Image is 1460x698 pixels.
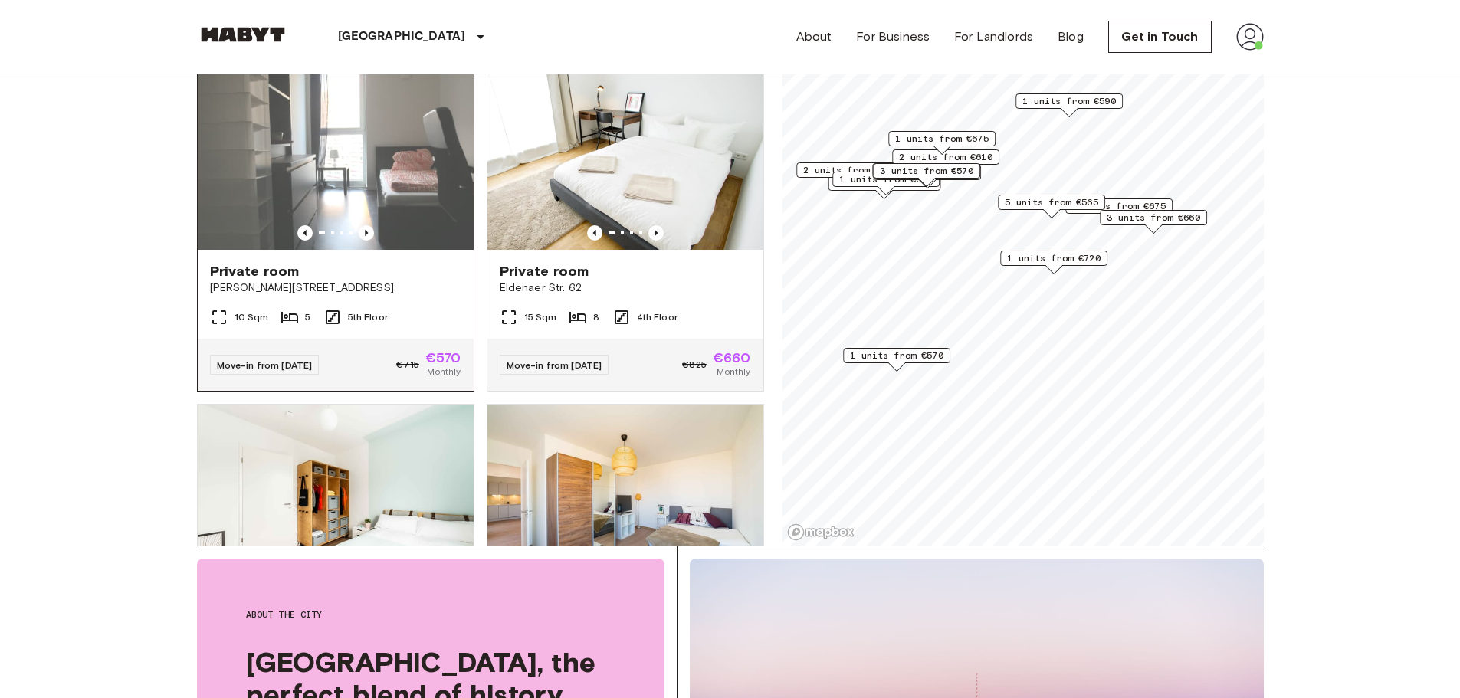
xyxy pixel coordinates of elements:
[210,280,461,296] span: [PERSON_NAME][STREET_ADDRESS]
[487,405,763,588] img: Marketing picture of unit DE-01-007-006-04HF
[1022,94,1116,108] span: 1 units from €590
[1107,211,1200,224] span: 3 units from €660
[873,163,980,187] div: Map marker
[487,65,764,392] a: Marketing picture of unit DE-01-012-001-03HPrevious imagePrevious imagePrivate roomEldenaer Str. ...
[198,405,474,588] img: Marketing picture of unit DE-01-09-008-02Q
[717,365,750,378] span: Monthly
[843,348,950,372] div: Map marker
[1072,199,1166,213] span: 1 units from €675
[524,310,557,324] span: 15 Sqm
[888,131,996,155] div: Map marker
[682,358,707,372] span: €825
[803,163,897,177] span: 2 units from €705
[648,225,664,241] button: Previous image
[839,172,933,186] span: 1 units from €635
[872,163,979,187] div: Map marker
[828,175,940,199] div: Map marker
[1015,93,1123,117] div: Map marker
[507,359,602,371] span: Move-in from [DATE]
[1005,195,1098,209] span: 5 units from €565
[856,28,930,46] a: For Business
[1065,198,1173,222] div: Map marker
[425,351,461,365] span: €570
[1100,210,1207,234] div: Map marker
[899,150,992,164] span: 2 units from €610
[850,349,943,362] span: 1 units from €570
[1236,23,1264,51] img: avatar
[217,359,313,371] span: Move-in from [DATE]
[197,27,289,42] img: Habyt
[787,523,855,541] a: Mapbox logo
[998,195,1105,218] div: Map marker
[880,164,973,178] span: 3 units from €570
[500,262,589,280] span: Private room
[1058,28,1084,46] a: Blog
[892,149,999,173] div: Map marker
[593,310,599,324] span: 8
[895,132,989,146] span: 1 units from €675
[427,365,461,378] span: Monthly
[832,172,940,195] div: Map marker
[1000,251,1107,274] div: Map marker
[246,608,615,621] span: About the city
[235,310,269,324] span: 10 Sqm
[587,225,602,241] button: Previous image
[1007,251,1101,265] span: 1 units from €720
[954,28,1033,46] a: For Landlords
[197,65,474,392] a: Marketing picture of unit DE-01-302-014-02Previous imagePrevious imagePrivate room[PERSON_NAME][S...
[338,28,466,46] p: [GEOGRAPHIC_DATA]
[1108,21,1212,53] a: Get in Touch
[297,225,313,241] button: Previous image
[396,358,419,372] span: €715
[500,280,751,296] span: Eldenaer Str. 62
[198,66,474,250] img: Marketing picture of unit DE-01-302-014-02
[348,310,388,324] span: 5th Floor
[796,162,904,186] div: Map marker
[637,310,678,324] span: 4th Floor
[713,351,751,365] span: €660
[487,66,763,250] img: Marketing picture of unit DE-01-012-001-03H
[874,165,981,188] div: Map marker
[359,225,374,241] button: Previous image
[210,262,300,280] span: Private room
[796,28,832,46] a: About
[305,310,310,324] span: 5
